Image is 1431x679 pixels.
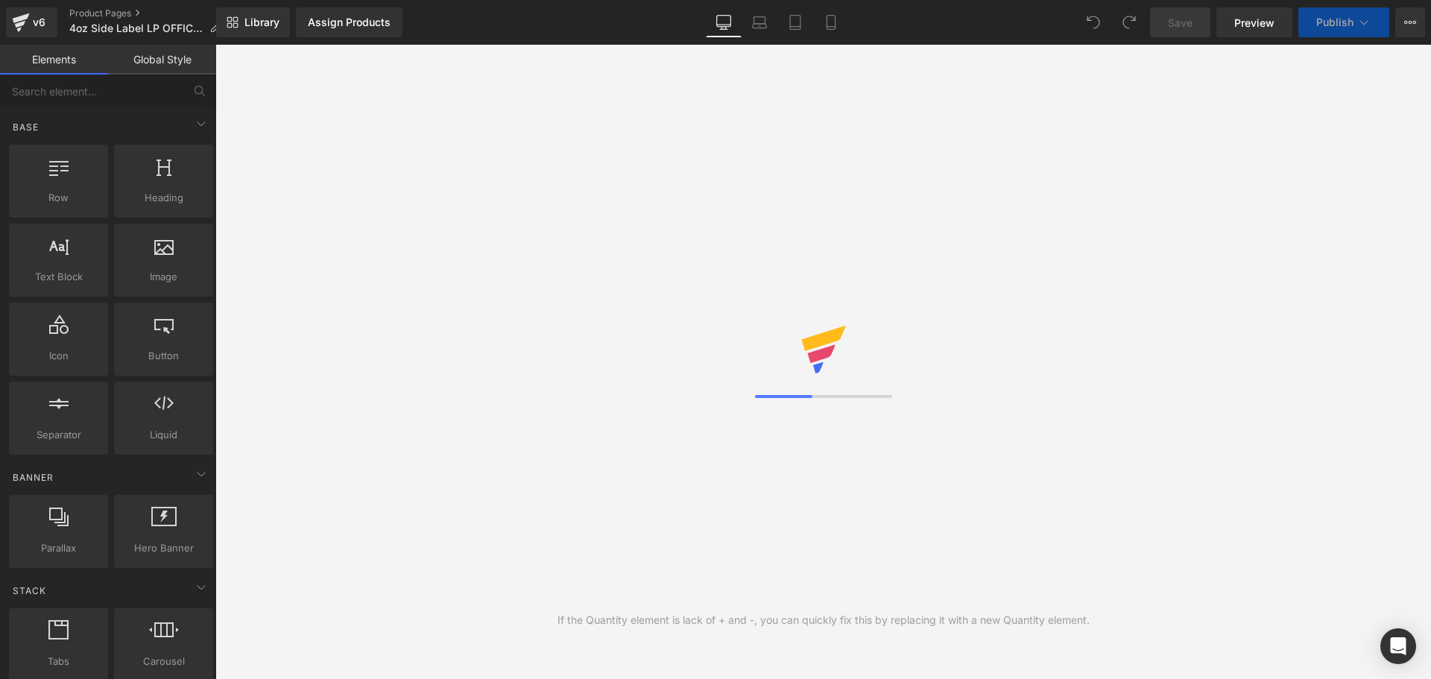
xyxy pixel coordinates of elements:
a: Product Pages [69,7,232,19]
a: Mobile [813,7,849,37]
button: Publish [1298,7,1389,37]
span: Text Block [13,269,104,285]
a: Preview [1216,7,1292,37]
span: Hero Banner [119,540,209,556]
span: 4oz Side Label LP OFFICIAL [69,22,203,34]
div: v6 [30,13,48,32]
span: Row [13,190,104,206]
button: More [1395,7,1425,37]
a: New Library [216,7,290,37]
span: Base [11,120,40,134]
div: Open Intercom Messenger [1380,628,1416,664]
span: Parallax [13,540,104,556]
a: v6 [6,7,57,37]
span: Carousel [119,654,209,669]
a: Desktop [706,7,742,37]
span: Separator [13,427,104,443]
span: Stack [11,584,48,598]
span: Heading [119,190,209,206]
a: Laptop [742,7,777,37]
span: Liquid [119,427,209,443]
span: Library [244,16,279,29]
span: Banner [11,470,55,484]
div: Assign Products [308,16,391,28]
span: Tabs [13,654,104,669]
span: Preview [1234,15,1274,31]
span: Button [119,348,209,364]
a: Tablet [777,7,813,37]
span: Image [119,269,209,285]
span: Save [1168,15,1192,31]
button: Redo [1114,7,1144,37]
a: Global Style [108,45,216,75]
span: Icon [13,348,104,364]
div: If the Quantity element is lack of + and -, you can quickly fix this by replacing it with a new Q... [557,612,1090,628]
span: Publish [1316,16,1353,28]
button: Undo [1078,7,1108,37]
